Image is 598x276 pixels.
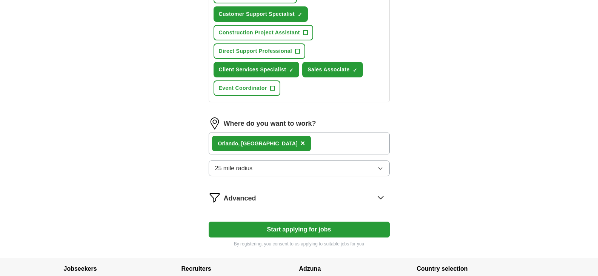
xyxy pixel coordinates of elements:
span: Client Services Specialist [219,66,286,74]
span: ✓ [289,67,294,73]
span: ✓ [353,67,357,73]
img: filter [209,191,221,204]
span: Sales Associate [307,66,349,74]
span: ✓ [298,12,302,18]
button: Event Coordinator [214,80,280,96]
span: Construction Project Assistant [219,29,300,37]
button: Customer Support Specialist✓ [214,6,308,22]
button: × [301,138,305,149]
span: Advanced [224,193,256,204]
button: Client Services Specialist✓ [214,62,300,77]
p: By registering, you consent to us applying to suitable jobs for you [209,241,390,247]
strong: Orland [218,140,235,146]
button: Construction Project Assistant [214,25,313,40]
span: × [301,139,305,147]
button: Start applying for jobs [209,222,390,237]
span: Direct Support Professional [219,47,292,55]
label: Where do you want to work? [224,119,316,129]
button: Sales Associate✓ [302,62,363,77]
span: Customer Support Specialist [219,10,295,18]
img: location.png [209,117,221,130]
button: 25 mile radius [209,160,390,176]
span: 25 mile radius [215,164,253,173]
button: Direct Support Professional [214,43,306,59]
div: o, [GEOGRAPHIC_DATA] [218,140,298,148]
span: Event Coordinator [219,84,267,92]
